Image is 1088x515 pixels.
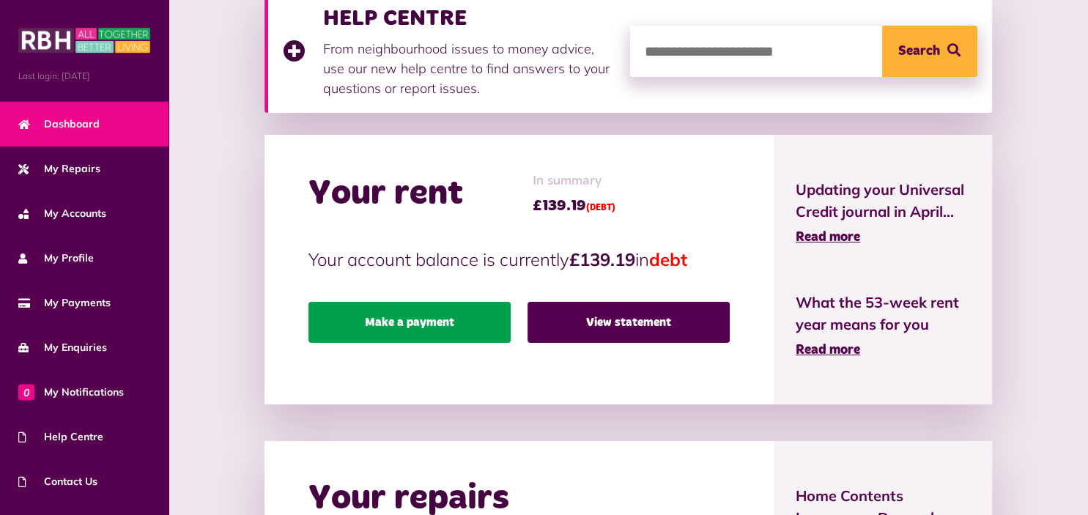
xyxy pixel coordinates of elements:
[18,340,107,355] span: My Enquiries
[18,385,124,400] span: My Notifications
[533,171,615,191] span: In summary
[649,248,687,270] span: debt
[569,248,635,270] strong: £139.19
[796,292,970,336] span: What the 53-week rent year means for you
[796,231,860,244] span: Read more
[882,26,977,77] button: Search
[18,206,106,221] span: My Accounts
[796,179,970,223] span: Updating your Universal Credit journal in April...
[533,195,615,217] span: £139.19
[323,39,615,98] p: From neighbourhood issues to money advice, use our new help centre to find answers to your questi...
[18,26,150,55] img: MyRBH
[308,173,463,215] h2: Your rent
[18,70,150,83] span: Last login: [DATE]
[796,292,970,360] a: What the 53-week rent year means for you Read more
[18,474,97,489] span: Contact Us
[586,204,615,212] span: (DEBT)
[796,179,970,248] a: Updating your Universal Credit journal in April... Read more
[18,116,100,132] span: Dashboard
[898,26,940,77] span: Search
[528,302,730,343] a: View statement
[18,295,111,311] span: My Payments
[308,246,730,273] p: Your account balance is currently in
[308,302,511,343] a: Make a payment
[323,5,615,32] h3: HELP CENTRE
[18,251,94,266] span: My Profile
[18,429,103,445] span: Help Centre
[796,344,860,357] span: Read more
[18,161,100,177] span: My Repairs
[18,384,34,400] span: 0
